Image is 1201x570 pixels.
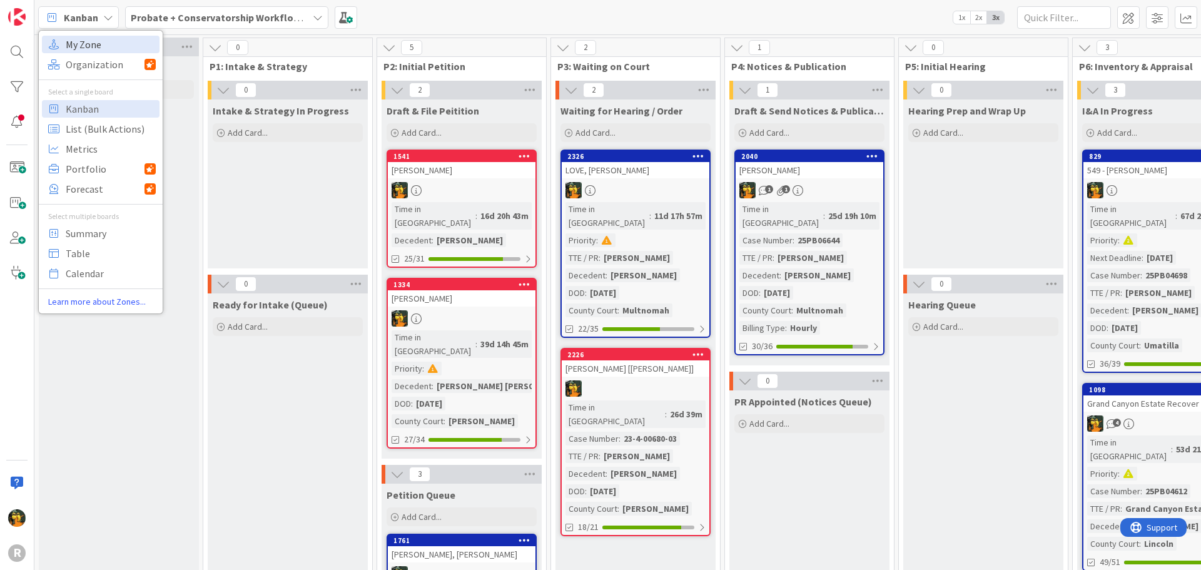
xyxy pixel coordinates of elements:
[736,151,883,178] div: 2040[PERSON_NAME]
[1140,268,1142,282] span: :
[931,277,952,292] span: 0
[387,104,479,117] span: Draft & File Peitition
[562,380,709,397] div: MR
[66,160,144,178] span: Portfolio
[393,152,535,161] div: 1541
[619,502,692,516] div: [PERSON_NAME]
[392,330,475,358] div: Time in [GEOGRAPHIC_DATA]
[583,83,604,98] span: 2
[557,60,704,73] span: P3: Waiting on Court
[565,202,649,230] div: Time in [GEOGRAPHIC_DATA]
[739,303,791,317] div: County Court
[475,337,477,351] span: :
[39,86,163,98] div: Select a single board
[64,10,98,25] span: Kanban
[387,489,455,501] span: Petition Queue
[734,150,884,355] a: 2040[PERSON_NAME]MRTime in [GEOGRAPHIC_DATA]:25d 19h 10mCase Number:25PB06644TTE / PR:[PERSON_NAM...
[392,233,432,247] div: Decedent
[432,233,433,247] span: :
[39,211,163,222] div: Select multiple boards
[411,397,413,410] span: :
[759,286,761,300] span: :
[1087,435,1171,463] div: Time in [GEOGRAPHIC_DATA]
[599,449,600,463] span: :
[388,279,535,290] div: 1334
[66,264,156,283] span: Calendar
[409,467,430,482] span: 3
[1118,467,1120,481] span: :
[404,252,425,265] span: 25/31
[388,535,535,562] div: 1761[PERSON_NAME], [PERSON_NAME]
[66,99,156,118] span: Kanban
[749,418,789,429] span: Add Card...
[388,290,535,307] div: [PERSON_NAME]
[42,225,160,242] a: Summary
[606,467,607,481] span: :
[731,60,878,73] span: P4: Notices & Publication
[1141,537,1177,551] div: Lincoln
[235,83,256,98] span: 0
[621,432,680,445] div: 23-4-00680-03
[739,286,759,300] div: DOD
[66,140,156,158] span: Metrics
[387,150,537,268] a: 1541[PERSON_NAME]MRTime in [GEOGRAPHIC_DATA]:16d 20h 43mDecedent:[PERSON_NAME]25/31
[1087,233,1118,247] div: Priority
[66,244,156,263] span: Table
[1139,338,1141,352] span: :
[562,349,709,377] div: 2226[PERSON_NAME] [[PERSON_NAME]]
[781,268,854,282] div: [PERSON_NAME]
[1087,251,1142,265] div: Next Deadline
[773,251,774,265] span: :
[383,60,530,73] span: P2: Initial Petition
[562,360,709,377] div: [PERSON_NAME] [[PERSON_NAME]]
[617,303,619,317] span: :
[565,502,617,516] div: County Court
[42,160,160,178] a: Portfolio
[1087,519,1127,533] div: Decedent
[560,150,711,338] a: 2326LOVE, [PERSON_NAME]MRTime in [GEOGRAPHIC_DATA]:11d 17h 57mPriority:TTE / PR:[PERSON_NAME]Dece...
[567,152,709,161] div: 2326
[388,151,535,162] div: 1541
[1175,209,1177,223] span: :
[649,209,651,223] span: :
[923,321,963,332] span: Add Card...
[228,321,268,332] span: Add Card...
[565,449,599,463] div: TTE / PR
[388,162,535,178] div: [PERSON_NAME]
[409,83,430,98] span: 2
[388,535,535,546] div: 1761
[741,152,883,161] div: 2040
[565,251,599,265] div: TTE / PR
[388,546,535,562] div: [PERSON_NAME], [PERSON_NAME]
[392,310,408,327] img: MR
[1087,286,1120,300] div: TTE / PR
[433,379,574,393] div: [PERSON_NAME] [PERSON_NAME]
[575,40,596,55] span: 2
[1122,286,1195,300] div: [PERSON_NAME]
[578,322,599,335] span: 22/35
[739,268,779,282] div: Decedent
[749,40,770,55] span: 1
[387,278,537,449] a: 1334[PERSON_NAME]MRTime in [GEOGRAPHIC_DATA]:39d 14h 45mPriority:Decedent:[PERSON_NAME] [PERSON_N...
[565,268,606,282] div: Decedent
[1108,321,1141,335] div: [DATE]
[443,414,445,428] span: :
[565,432,619,445] div: Case Number
[825,209,879,223] div: 25d 19h 10m
[908,104,1026,117] span: Hearing Prep and Wrap Up
[1113,419,1121,427] span: 4
[736,162,883,178] div: [PERSON_NAME]
[392,182,408,198] img: MR
[392,379,432,393] div: Decedent
[765,185,773,193] span: 1
[987,11,1004,24] span: 3x
[401,40,422,55] span: 5
[1087,182,1103,198] img: MR
[600,251,673,265] div: [PERSON_NAME]
[1139,537,1141,551] span: :
[213,104,349,117] span: Intake & Strategy In Progress
[585,484,587,498] span: :
[1087,303,1127,317] div: Decedent
[793,233,794,247] span: :
[1087,415,1103,432] img: MR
